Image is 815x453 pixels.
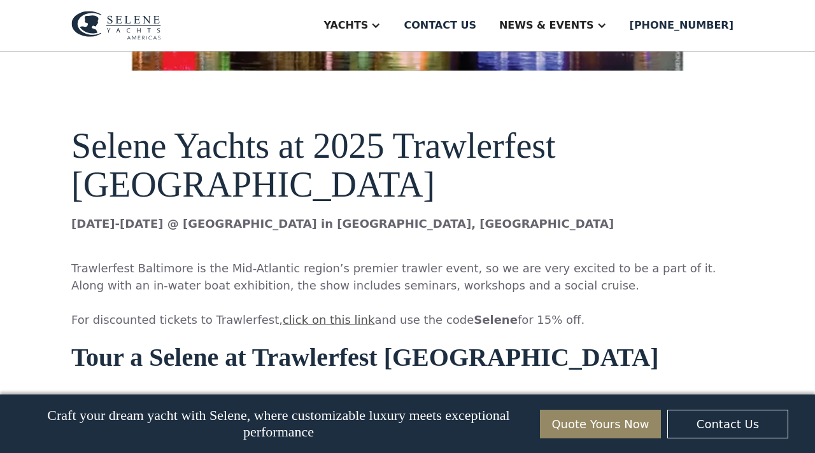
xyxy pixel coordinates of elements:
[71,343,659,372] strong: Tour a Selene at Trawlerfest [GEOGRAPHIC_DATA]
[499,18,594,33] div: News & EVENTS
[71,217,614,230] strong: [DATE]-[DATE] @ [GEOGRAPHIC_DATA] in [GEOGRAPHIC_DATA], [GEOGRAPHIC_DATA]
[474,313,518,326] strong: Selene
[404,18,476,33] div: Contact us
[71,11,161,40] img: logo
[71,242,744,328] p: ‍ Trawlerfest Baltimore is the Mid-Atlantic region’s premier trawler event, so we are very excite...
[323,18,368,33] div: Yachts
[71,127,744,205] h1: Selene Yachts at 2025 Trawlerfest [GEOGRAPHIC_DATA]
[667,410,788,438] a: Contact Us
[27,407,530,440] p: Craft your dream yacht with Selene, where customizable luxury meets exceptional performance
[630,18,733,33] div: [PHONE_NUMBER]
[283,313,374,326] a: click on this link
[540,410,661,438] a: Quote Yours Now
